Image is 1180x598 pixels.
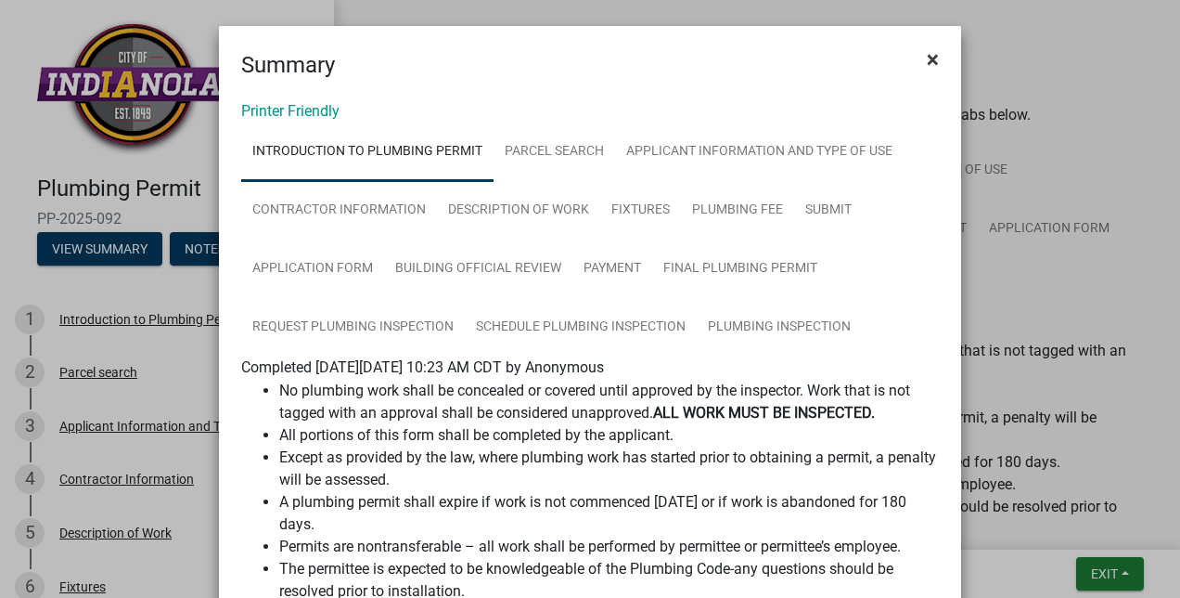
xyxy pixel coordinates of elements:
a: Description of Work [437,181,600,240]
a: Submit [794,181,863,240]
span: Completed [DATE][DATE] 10:23 AM CDT by Anonymous [241,358,604,376]
span: × [927,46,939,72]
a: Parcel search [494,123,615,182]
a: Payment [572,240,652,299]
a: Introduction to Plumbing Permit [241,123,494,182]
a: Contractor Information [241,181,437,240]
a: Plumbing Fee [681,181,794,240]
button: Close [912,33,954,85]
a: Application Form [241,240,384,299]
a: Request Plumbing Inspection [241,298,465,357]
li: Permits are nontransferable – all work shall be performed by permittee or permittee’s employee. [279,536,938,558]
a: Schedule Plumbing Inspection [465,298,697,357]
a: Final Plumbing Permit [652,240,828,299]
a: Printer Friendly [241,102,340,120]
a: Plumbing Inspection [697,298,862,357]
li: No plumbing work shall be concealed or covered until approved by the inspector. Work that is not ... [279,380,938,424]
li: A plumbing permit shall expire if work is not commenced [DATE] or if work is abandoned for 180 days. [279,491,938,536]
a: Fixtures [600,181,681,240]
a: Building Official Review [384,240,572,299]
li: All portions of this form shall be completed by the applicant. [279,424,938,447]
a: Applicant Information and Type of Use [615,123,904,182]
li: Except as provided by the law, where plumbing work has started prior to obtaining a permit, a pen... [279,447,938,491]
h4: Summary [241,48,335,82]
strong: ALL WORK MUST BE INSPECTED. [653,404,875,422]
